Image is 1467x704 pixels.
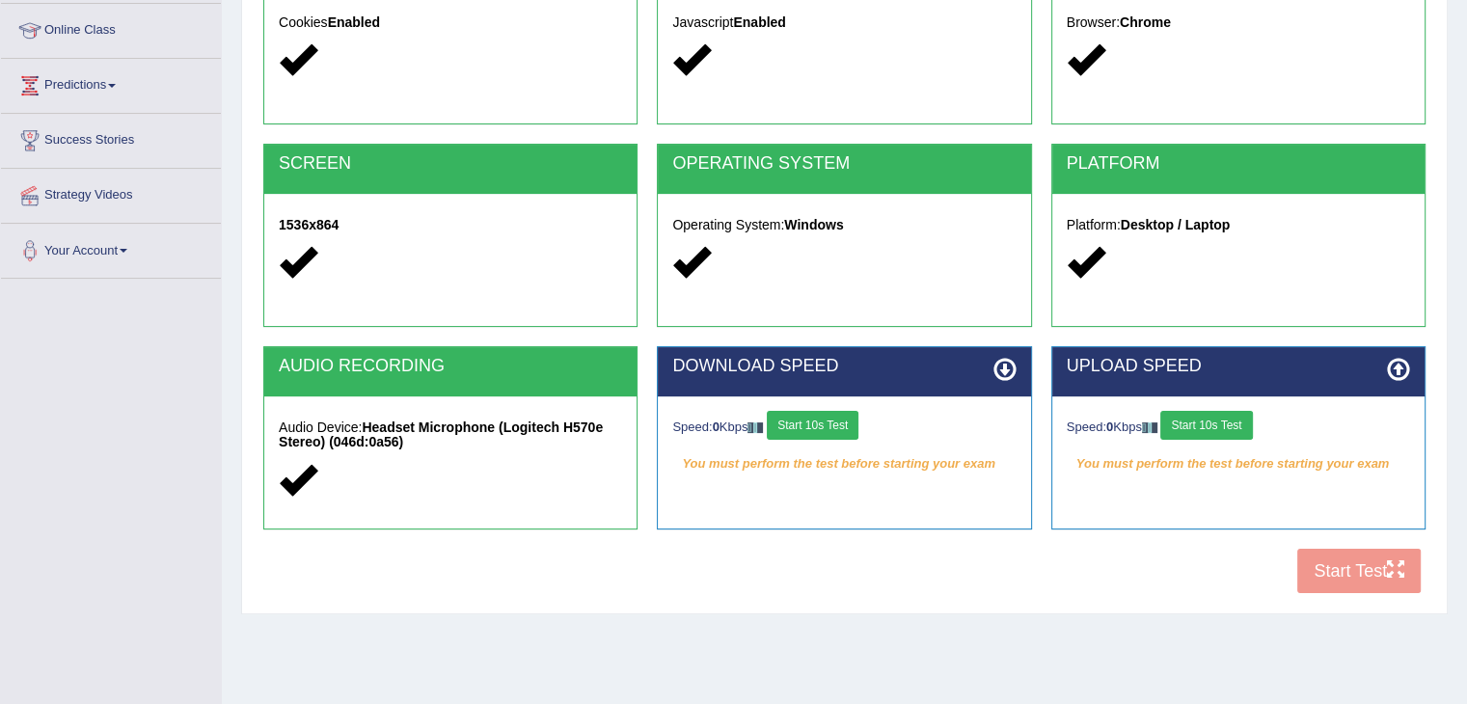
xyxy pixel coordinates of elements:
[328,14,380,30] strong: Enabled
[1,169,221,217] a: Strategy Videos
[1,114,221,162] a: Success Stories
[279,15,622,30] h5: Cookies
[1067,218,1410,232] h5: Platform:
[1067,15,1410,30] h5: Browser:
[672,449,1016,478] em: You must perform the test before starting your exam
[672,15,1016,30] h5: Javascript
[672,411,1016,445] div: Speed: Kbps
[279,154,622,174] h2: SCREEN
[747,422,763,433] img: ajax-loader-fb-connection.gif
[279,420,603,449] strong: Headset Microphone (Logitech H570e Stereo) (046d:0a56)
[1,224,221,272] a: Your Account
[672,154,1016,174] h2: OPERATING SYSTEM
[767,411,858,440] button: Start 10s Test
[713,420,720,434] strong: 0
[279,420,622,450] h5: Audio Device:
[1142,422,1157,433] img: ajax-loader-fb-connection.gif
[1067,357,1410,376] h2: UPLOAD SPEED
[279,357,622,376] h2: AUDIO RECORDING
[1067,154,1410,174] h2: PLATFORM
[1067,411,1410,445] div: Speed: Kbps
[1106,420,1113,434] strong: 0
[1160,411,1252,440] button: Start 10s Test
[784,217,843,232] strong: Windows
[733,14,785,30] strong: Enabled
[672,218,1016,232] h5: Operating System:
[1120,14,1171,30] strong: Chrome
[1,59,221,107] a: Predictions
[1121,217,1231,232] strong: Desktop / Laptop
[672,357,1016,376] h2: DOWNLOAD SPEED
[1,4,221,52] a: Online Class
[279,217,339,232] strong: 1536x864
[1067,449,1410,478] em: You must perform the test before starting your exam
